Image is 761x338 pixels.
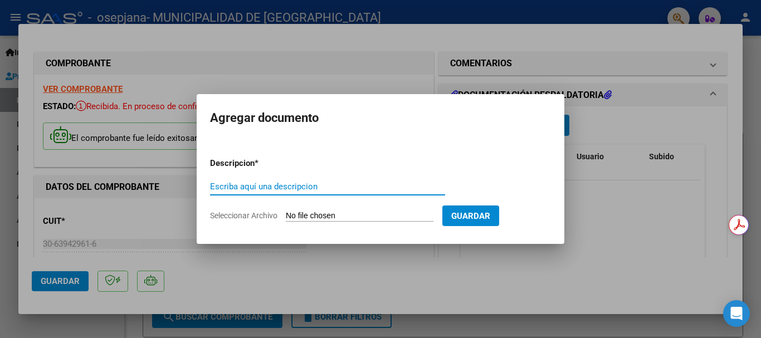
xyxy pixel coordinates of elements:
button: Guardar [442,205,499,226]
p: Descripcion [210,157,313,170]
span: Guardar [451,211,490,221]
h2: Agregar documento [210,107,551,129]
span: Seleccionar Archivo [210,211,277,220]
div: Open Intercom Messenger [723,300,750,327]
